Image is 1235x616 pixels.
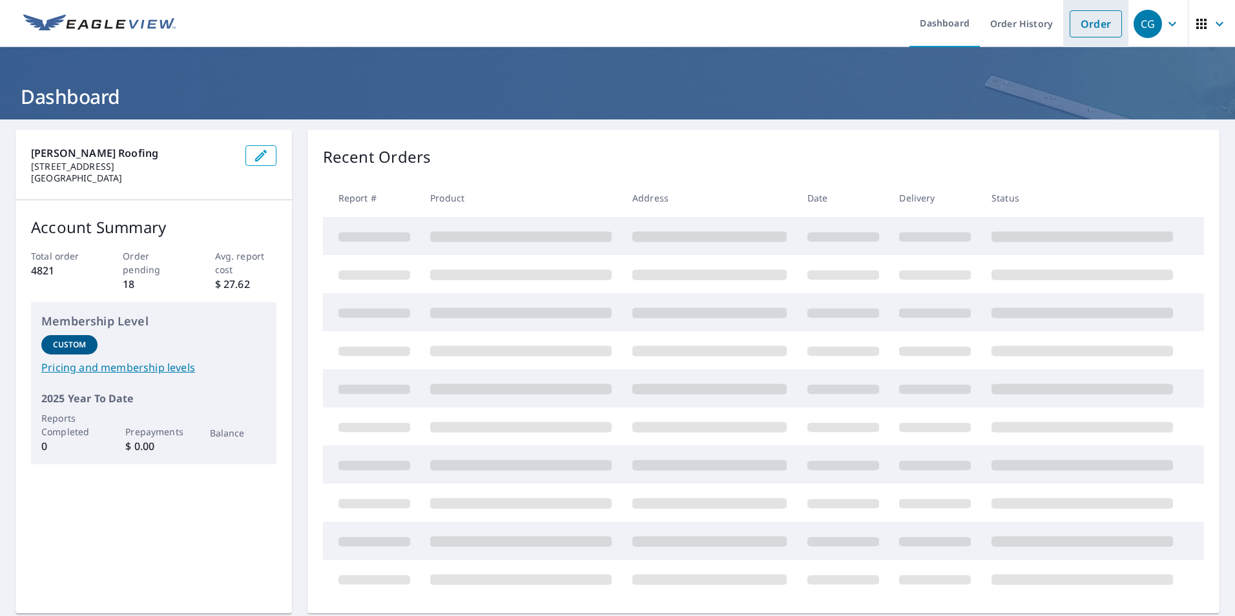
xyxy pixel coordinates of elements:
div: CG [1134,10,1162,38]
p: Prepayments [125,425,182,438]
p: 18 [123,276,184,292]
p: $ 0.00 [125,438,182,454]
th: Delivery [889,179,981,217]
p: [GEOGRAPHIC_DATA] [31,172,235,184]
p: [PERSON_NAME] Roofing [31,145,235,161]
p: Account Summary [31,216,276,239]
p: Recent Orders [323,145,431,169]
img: EV Logo [23,14,176,34]
p: Custom [53,339,87,351]
p: Balance [210,426,266,440]
p: 2025 Year To Date [41,391,266,406]
a: Pricing and membership levels [41,360,266,375]
th: Product [420,179,622,217]
p: Avg. report cost [215,249,276,276]
p: Reports Completed [41,411,98,438]
p: 0 [41,438,98,454]
h1: Dashboard [16,83,1219,110]
p: 4821 [31,263,92,278]
p: Order pending [123,249,184,276]
th: Report # [323,179,420,217]
th: Address [622,179,797,217]
p: [STREET_ADDRESS] [31,161,235,172]
p: Total order [31,249,92,263]
p: Membership Level [41,313,266,330]
th: Date [797,179,889,217]
a: Order [1070,10,1122,37]
th: Status [981,179,1183,217]
p: $ 27.62 [215,276,276,292]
